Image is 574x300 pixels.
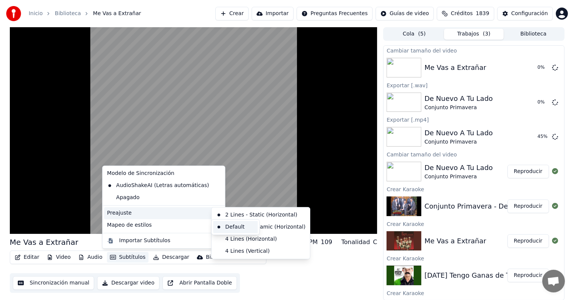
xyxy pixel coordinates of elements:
div: Preajuste [104,207,223,219]
span: ( 3 ) [483,30,490,38]
button: Video [44,252,74,263]
button: Subtítulos [107,252,149,263]
div: De Nuevo A Tu Lado [424,93,493,104]
div: Biblioteca en la nube [206,254,262,261]
div: Default [213,221,258,233]
div: Conjunto Primavera [424,173,493,181]
div: Crear Karaoke [384,184,564,193]
div: De Nuevo A Tu Lado [424,162,493,173]
button: Trabajos [444,29,504,40]
button: Crear [215,7,249,20]
div: 0 % [538,65,549,71]
div: 45 % [538,134,549,140]
button: Biblioteca [504,29,563,40]
div: Me Vas a Extrañar [424,62,486,73]
a: Chat abierto [542,270,565,292]
span: Me Vas a Extrañar [93,10,141,17]
div: 4 Lines (Vertical) [213,245,308,257]
div: [DATE] Tengo Ganas de Ti [424,270,512,281]
div: Configuración [511,10,548,17]
button: Sincronización manual [13,276,94,290]
div: Tonalidad [341,238,370,247]
button: Descargar [150,252,192,263]
div: 109 [321,238,333,247]
div: Conjunto Primavera - De Nuevo A Tu Lado [424,201,567,212]
div: Crear Karaoke [384,288,564,297]
div: Conjunto Primavera [424,138,493,146]
div: AudioShakeAI (Letras automáticas) [104,179,212,192]
button: Descargar video [97,276,159,290]
div: De Nuevo A Tu Lado [424,128,493,138]
div: Cambiar tamaño del video [384,46,564,55]
a: Inicio [29,10,43,17]
button: Importar [252,7,294,20]
img: youka [6,6,21,21]
div: C [373,238,377,247]
div: 4 Lines (Horizontal) [213,233,308,245]
div: 2 Lines - Dynamic (Horizontal) [213,221,308,233]
button: Editar [12,252,42,263]
div: Conjunto Primavera [424,104,493,111]
div: Me Vas a Extrañar [424,236,486,246]
div: Apagado [104,192,223,204]
button: Reproducir [507,269,549,282]
button: Reproducir [507,165,549,178]
div: Crear Karaoke [384,254,564,263]
div: Importar Subtítulos [119,237,170,244]
button: Reproducir [507,234,549,248]
span: Créditos [451,10,473,17]
button: Guías de video [376,7,434,20]
div: Exportar [.mp4] [384,115,564,124]
button: Créditos1839 [437,7,494,20]
button: Abrir Pantalla Doble [162,276,237,290]
div: Cambiar tamaño del video [384,150,564,159]
a: Biblioteca [55,10,81,17]
div: 0 % [538,99,549,105]
button: Configuración [497,7,553,20]
span: ( 5 ) [418,30,426,38]
button: Audio [75,252,105,263]
button: Preguntas Frecuentes [297,7,373,20]
div: Me Vas a Extrañar [10,237,79,247]
div: Exportar [.wav] [384,80,564,90]
button: Reproducir [507,199,549,213]
span: 1839 [476,10,489,17]
div: 2 Lines - Static (Horizontal) [213,209,308,221]
div: Crear Karaoke [384,219,564,228]
button: Cola [384,29,444,40]
nav: breadcrumb [29,10,141,17]
div: Mapeo de estilos [104,219,223,231]
div: BPM [305,238,317,247]
div: Modelo de Sincronización [104,167,223,179]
